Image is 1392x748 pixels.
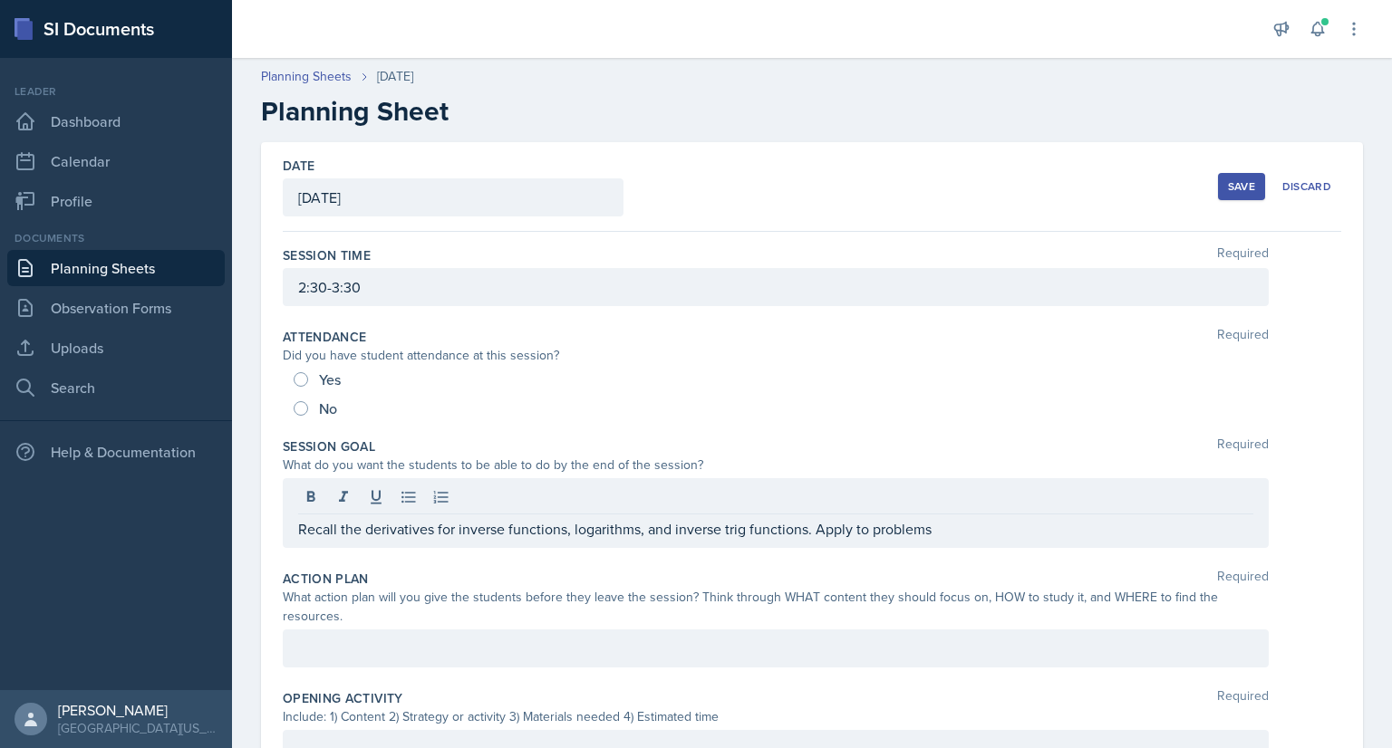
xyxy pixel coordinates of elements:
div: [DATE] [377,67,413,86]
div: What action plan will you give the students before they leave the session? Think through WHAT con... [283,588,1269,626]
div: Help & Documentation [7,434,225,470]
p: 2:30-3:30 [298,276,1253,298]
span: Required [1217,328,1269,346]
span: Required [1217,570,1269,588]
div: Save [1228,179,1255,194]
button: Discard [1272,173,1341,200]
p: Recall the derivatives for inverse functions, logarithms, and inverse trig functions. Apply to pr... [298,518,1253,540]
span: Yes [319,370,341,388]
label: Session Goal [283,437,375,456]
span: No [319,399,337,417]
span: Required [1217,246,1269,264]
label: Attendance [283,328,367,346]
button: Save [1218,173,1265,200]
div: [PERSON_NAME] [58,701,217,719]
a: Observation Forms [7,290,225,326]
a: Uploads [7,330,225,366]
a: Planning Sheets [7,250,225,286]
div: What do you want the students to be able to do by the end of the session? [283,456,1269,475]
span: Required [1217,689,1269,707]
a: Dashboard [7,103,225,139]
label: Action Plan [283,570,369,588]
div: Leader [7,83,225,100]
div: Documents [7,230,225,246]
a: Planning Sheets [261,67,352,86]
div: Did you have student attendance at this session? [283,346,1269,365]
h2: Planning Sheet [261,95,1363,128]
div: [GEOGRAPHIC_DATA][US_STATE] in [GEOGRAPHIC_DATA] [58,719,217,737]
div: Discard [1282,179,1331,194]
div: Include: 1) Content 2) Strategy or activity 3) Materials needed 4) Estimated time [283,707,1269,726]
a: Search [7,369,225,406]
label: Opening Activity [283,689,403,707]
a: Profile [7,183,225,219]
a: Calendar [7,143,225,179]
label: Session Time [283,246,371,264]
span: Required [1217,437,1269,456]
label: Date [283,157,314,175]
